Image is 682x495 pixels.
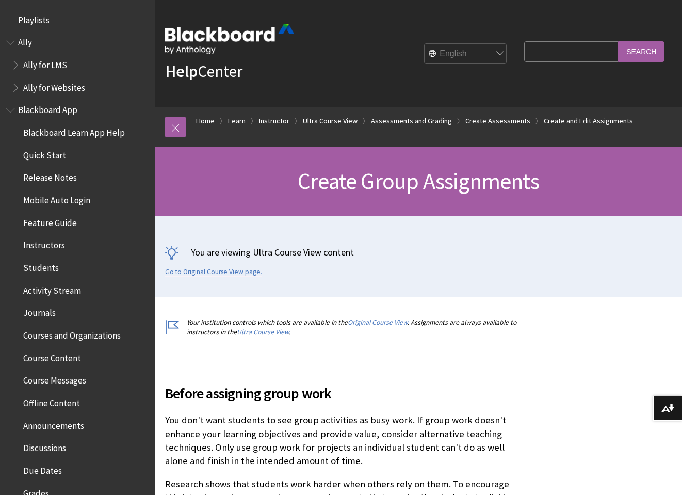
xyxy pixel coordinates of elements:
input: Search [618,41,664,61]
span: Journals [23,305,56,318]
span: Ally for LMS [23,56,67,70]
span: Ally for Websites [23,79,85,93]
span: Activity Stream [23,282,81,296]
span: Announcements [23,417,84,431]
span: Feature Guide [23,214,77,228]
p: Your institution controls which tools are available in the . Assignments are always available to ... [165,317,519,337]
nav: Book outline for Anthology Ally Help [6,34,149,97]
span: Discussions [23,439,66,453]
span: Mobile Auto Login [23,191,90,205]
span: Students [23,259,59,273]
a: HelpCenter [165,61,242,82]
a: Create Assessments [465,115,530,127]
select: Site Language Selector [425,44,507,65]
p: You don't want students to see group activities as busy work. If group work doesn't enhance your ... [165,413,519,468]
span: Playlists [18,11,50,25]
img: Blackboard by Anthology [165,24,294,54]
span: Quick Start [23,147,66,161]
span: Offline Content [23,394,80,408]
span: Ally [18,34,32,48]
a: Create and Edit Assignments [544,115,633,127]
span: Blackboard Learn App Help [23,124,125,138]
a: Original Course View [348,318,408,327]
span: Course Messages [23,372,86,386]
span: Due Dates [23,462,62,476]
span: Release Notes [23,169,77,183]
span: Course Content [23,349,81,363]
strong: Help [165,61,198,82]
a: Go to Original Course View page. [165,267,262,277]
span: Instructors [23,237,65,251]
a: Assessments and Grading [371,115,452,127]
a: Home [196,115,215,127]
nav: Book outline for Playlists [6,11,149,29]
a: Instructor [259,115,289,127]
a: Ultra Course View [303,115,358,127]
a: Ultra Course View [237,328,289,337]
span: Courses and Organizations [23,327,121,341]
span: Before assigning group work [165,382,519,404]
p: You are viewing Ultra Course View content [165,246,672,259]
a: Learn [228,115,246,127]
span: Create Group Assignments [298,167,539,195]
span: Blackboard App [18,102,77,116]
